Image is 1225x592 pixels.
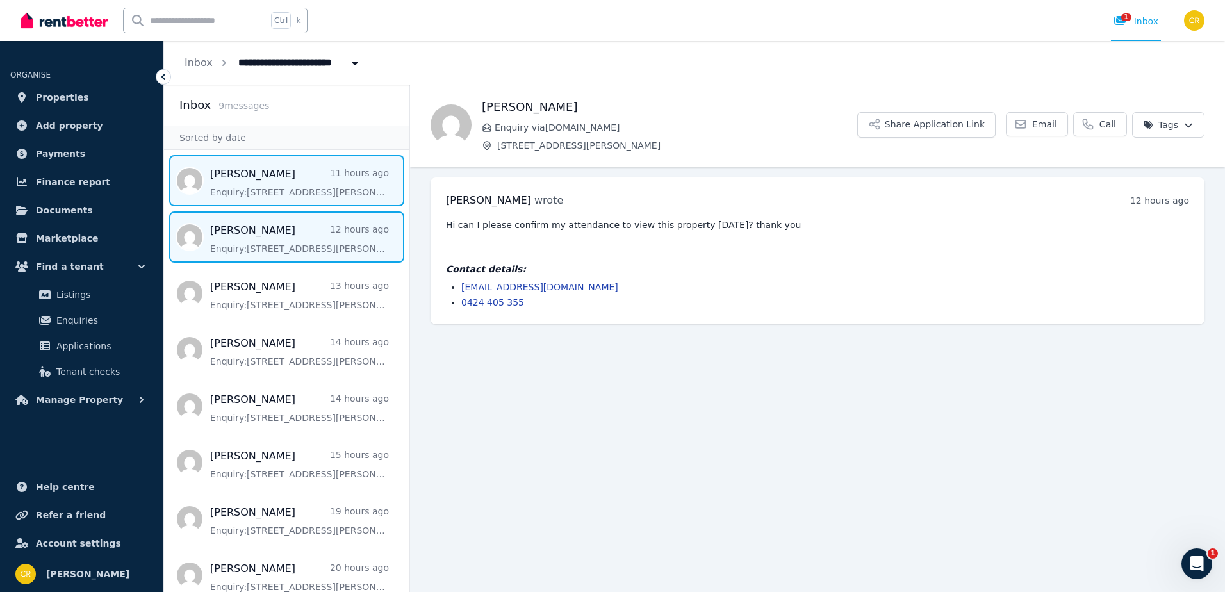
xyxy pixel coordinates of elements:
span: ORGANISE [10,70,51,79]
a: Documents [10,197,153,223]
iframe: Intercom live chat [1181,548,1212,579]
button: Find a tenant [10,254,153,279]
a: Inbox [185,56,213,69]
span: [PERSON_NAME] [446,194,531,206]
a: Properties [10,85,153,110]
span: Manage Property [36,392,123,407]
span: Add property [36,118,103,133]
a: Refer a friend [10,502,153,528]
a: Add property [10,113,153,138]
a: Tenant checks [15,359,148,384]
a: Help centre [10,474,153,500]
img: beverly mitchell [431,104,472,145]
span: Tags [1143,119,1178,131]
span: Listings [56,287,143,302]
span: [PERSON_NAME] [46,566,129,582]
span: Enquiry via [DOMAIN_NAME] [495,121,857,134]
span: Ctrl [271,12,291,29]
span: 9 message s [218,101,269,111]
div: Inbox [1114,15,1158,28]
a: Finance report [10,169,153,195]
span: wrote [534,194,563,206]
img: RentBetter [21,11,108,30]
span: Call [1099,118,1116,131]
a: [PERSON_NAME]14 hours agoEnquiry:[STREET_ADDRESS][PERSON_NAME]. [210,392,389,424]
a: Applications [15,333,148,359]
span: Payments [36,146,85,161]
span: k [296,15,300,26]
a: [EMAIL_ADDRESS][DOMAIN_NAME] [461,282,618,292]
a: [PERSON_NAME]11 hours agoEnquiry:[STREET_ADDRESS][PERSON_NAME]. [210,167,389,199]
img: Charles Russell-Smith [15,564,36,584]
span: [STREET_ADDRESS][PERSON_NAME] [497,139,857,152]
a: [PERSON_NAME]15 hours agoEnquiry:[STREET_ADDRESS][PERSON_NAME]. [210,448,389,481]
span: Email [1032,118,1057,131]
a: Account settings [10,530,153,556]
pre: Hi can I please confirm my attendance to view this property [DATE]? thank you [446,218,1189,231]
time: 12 hours ago [1130,195,1189,206]
span: Account settings [36,536,121,551]
a: [PERSON_NAME]13 hours agoEnquiry:[STREET_ADDRESS][PERSON_NAME]. [210,279,389,311]
span: Marketplace [36,231,98,246]
h2: Inbox [179,96,211,114]
span: Help centre [36,479,95,495]
a: Call [1073,112,1127,136]
a: Marketplace [10,226,153,251]
nav: Breadcrumb [164,41,382,85]
button: Manage Property [10,387,153,413]
span: Properties [36,90,89,105]
h1: [PERSON_NAME] [482,98,857,116]
span: 1 [1208,548,1218,559]
a: Email [1006,112,1068,136]
a: Enquiries [15,308,148,333]
span: Find a tenant [36,259,104,274]
span: Finance report [36,174,110,190]
a: Listings [15,282,148,308]
span: Applications [56,338,143,354]
a: Payments [10,141,153,167]
a: [PERSON_NAME]19 hours agoEnquiry:[STREET_ADDRESS][PERSON_NAME]. [210,505,389,537]
a: 0424 405 355 [461,297,524,308]
span: 1 [1121,13,1131,21]
button: Share Application Link [857,112,996,138]
span: Enquiries [56,313,143,328]
img: Charles Russell-Smith [1184,10,1204,31]
a: [PERSON_NAME]12 hours agoEnquiry:[STREET_ADDRESS][PERSON_NAME]. [210,223,389,255]
button: Tags [1132,112,1204,138]
h4: Contact details: [446,263,1189,275]
div: Sorted by date [164,126,409,150]
span: Tenant checks [56,364,143,379]
span: Documents [36,202,93,218]
a: [PERSON_NAME]14 hours agoEnquiry:[STREET_ADDRESS][PERSON_NAME]. [210,336,389,368]
span: Refer a friend [36,507,106,523]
